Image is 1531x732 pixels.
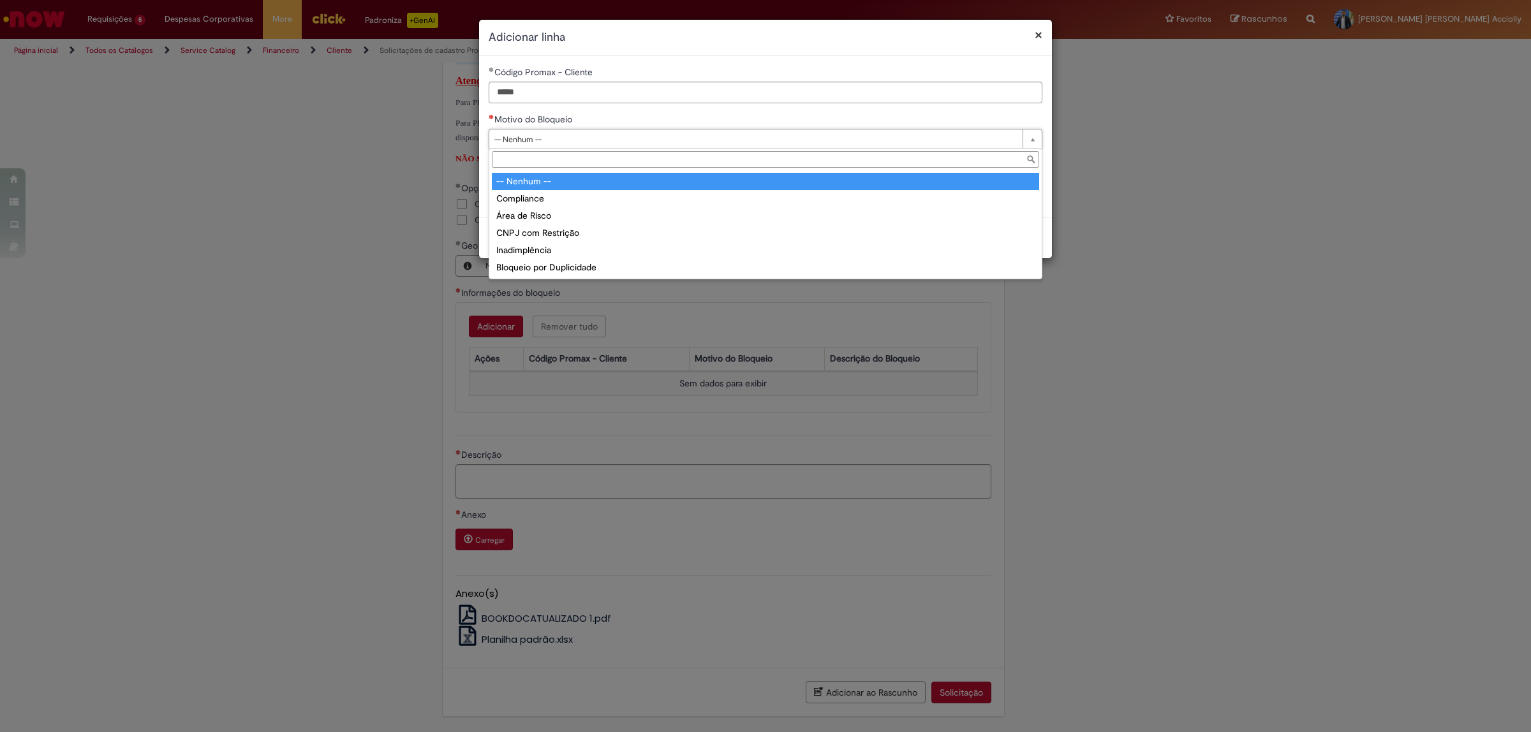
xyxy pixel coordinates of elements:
[492,190,1039,207] div: Compliance
[492,173,1039,190] div: -- Nenhum --
[492,259,1039,276] div: Bloqueio por Duplicidade
[492,224,1039,242] div: CNPJ com Restrição
[492,242,1039,259] div: Inadimplência
[492,207,1039,224] div: Área de Risco
[489,170,1042,279] ul: Motivo do Bloqueio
